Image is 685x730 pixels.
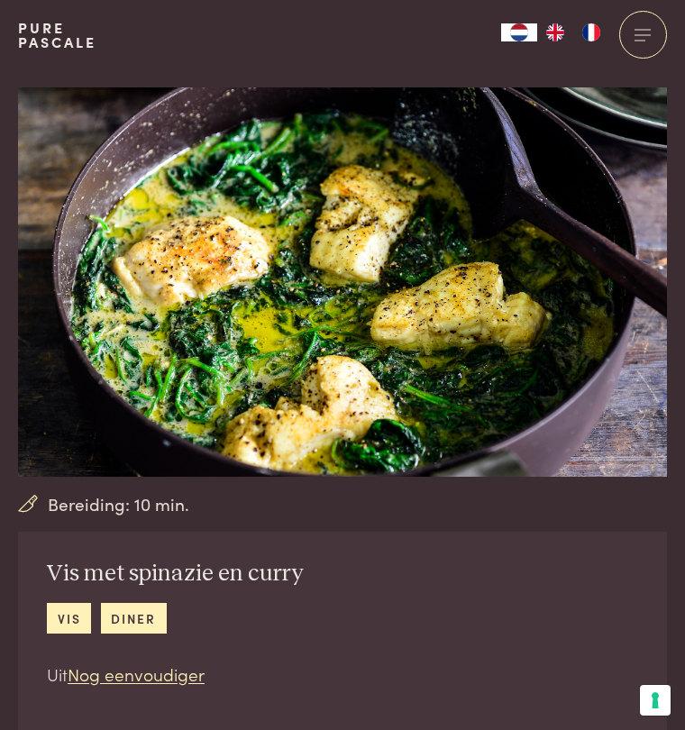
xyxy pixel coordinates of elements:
a: NL [501,23,537,41]
span: Bereiding: 10 min. [48,491,189,517]
a: vis [47,603,91,633]
a: FR [573,23,609,41]
button: Uw voorkeuren voor toestemming voor trackingtechnologieën [640,685,671,716]
p: Uit [47,662,304,688]
ul: Language list [537,23,609,41]
h2: Vis met spinazie en curry [47,560,304,589]
aside: Language selected: Nederlands [501,23,609,41]
img: Vis met spinazie en curry [18,87,667,477]
a: diner [101,603,167,633]
a: EN [537,23,573,41]
a: PurePascale [18,21,96,50]
div: Language [501,23,537,41]
a: Nog eenvoudiger [68,662,205,686]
